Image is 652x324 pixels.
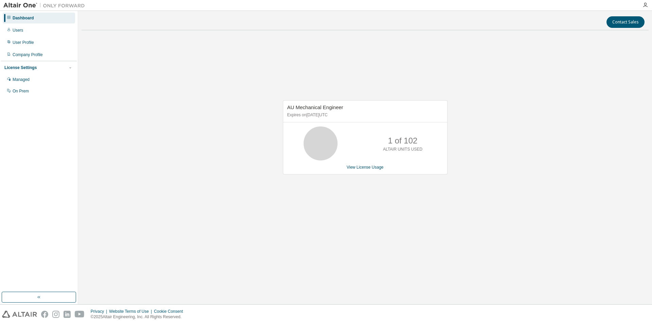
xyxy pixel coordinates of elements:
[13,15,34,21] div: Dashboard
[13,52,43,57] div: Company Profile
[13,77,30,82] div: Managed
[347,165,384,170] a: View License Usage
[606,16,645,28] button: Contact Sales
[13,40,34,45] div: User Profile
[13,88,29,94] div: On Prem
[383,147,422,152] p: ALTAIR UNITS USED
[91,309,109,314] div: Privacy
[75,311,85,318] img: youtube.svg
[52,311,59,318] img: instagram.svg
[3,2,88,9] img: Altair One
[91,314,187,320] p: © 2025 Altair Engineering, Inc. All Rights Reserved.
[287,112,441,118] p: Expires on [DATE] UTC
[2,311,37,318] img: altair_logo.svg
[13,28,23,33] div: Users
[109,309,154,314] div: Website Terms of Use
[4,65,37,70] div: License Settings
[154,309,187,314] div: Cookie Consent
[41,311,48,318] img: facebook.svg
[287,104,343,110] span: AU Mechanical Engineer
[64,311,71,318] img: linkedin.svg
[388,135,417,147] p: 1 of 102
